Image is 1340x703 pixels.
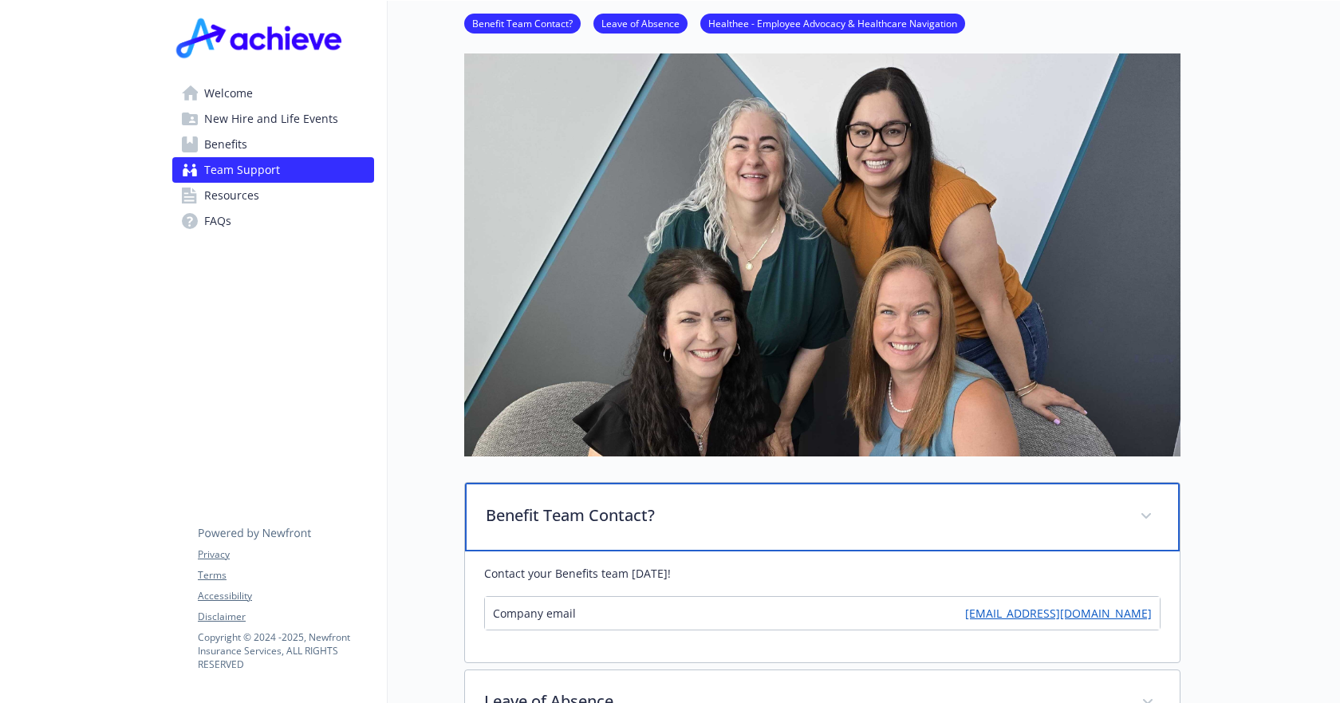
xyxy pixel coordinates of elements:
[172,132,374,157] a: Benefits
[204,208,231,234] span: FAQs
[172,208,374,234] a: FAQs
[965,605,1152,622] a: [EMAIL_ADDRESS][DOMAIN_NAME]
[172,106,374,132] a: New Hire and Life Events
[198,630,373,671] p: Copyright © 2024 - 2025 , Newfront Insurance Services, ALL RIGHTS RESERVED
[204,183,259,208] span: Resources
[486,504,1121,527] p: Benefit Team Contact?
[493,605,576,622] span: Company email
[198,610,373,624] a: Disclaimer
[172,81,374,106] a: Welcome
[204,106,338,132] span: New Hire and Life Events
[465,551,1180,662] div: Benefit Team Contact?
[172,183,374,208] a: Resources
[204,81,253,106] span: Welcome
[700,15,965,30] a: Healthee - Employee Advocacy & Healthcare Navigation
[484,564,1161,583] p: Contact your Benefits team [DATE]!
[198,547,373,562] a: Privacy
[465,483,1180,551] div: Benefit Team Contact?
[198,568,373,583] a: Terms
[464,53,1180,456] img: team support page banner
[464,15,581,30] a: Benefit Team Contact?
[593,15,688,30] a: Leave of Absence
[172,157,374,183] a: Team Support
[204,132,247,157] span: Benefits
[198,589,373,603] a: Accessibility
[204,157,280,183] span: Team Support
